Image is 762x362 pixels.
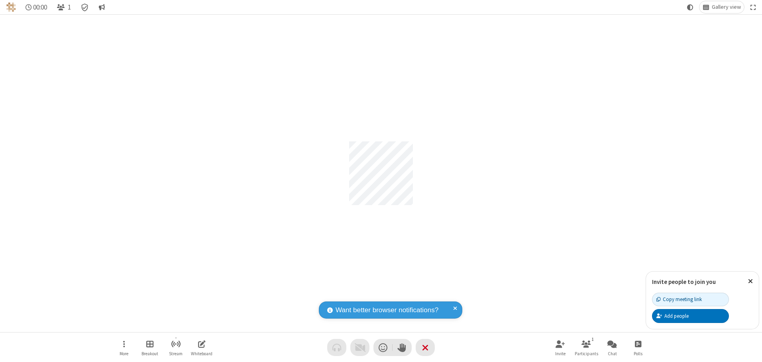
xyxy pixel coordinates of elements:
[608,351,617,356] span: Chat
[699,1,744,13] button: Change layout
[652,278,716,286] label: Invite people to join you
[656,295,702,303] div: Copy meeting link
[574,336,598,359] button: Open participant list
[53,1,74,13] button: Open participant list
[373,339,393,356] button: Send a reaction
[120,351,128,356] span: More
[138,336,162,359] button: Manage Breakout Rooms
[652,293,729,306] button: Copy meeting link
[336,305,438,315] span: Want better browser notifications?
[589,336,596,343] div: 1
[600,336,624,359] button: Open chat
[191,351,212,356] span: Whiteboard
[575,351,598,356] span: Participants
[393,339,412,356] button: Raise hand
[22,1,51,13] div: Timer
[112,336,136,359] button: Open menu
[548,336,572,359] button: Invite participants (Alt+I)
[95,1,108,13] button: Conversation
[169,351,183,356] span: Stream
[33,4,47,11] span: 00:00
[652,309,729,323] button: Add people
[350,339,369,356] button: Video
[747,1,759,13] button: Fullscreen
[77,1,92,13] div: Meeting details Encryption enabled
[6,2,16,12] img: QA Selenium DO NOT DELETE OR CHANGE
[684,1,697,13] button: Using system theme
[68,4,71,11] span: 1
[712,4,741,10] span: Gallery view
[190,336,214,359] button: Open shared whiteboard
[164,336,188,359] button: Start streaming
[416,339,435,356] button: End or leave meeting
[555,351,566,356] span: Invite
[742,272,759,291] button: Close popover
[634,351,642,356] span: Polls
[327,339,346,356] button: Audio problem - check your Internet connection or call by phone
[141,351,158,356] span: Breakout
[626,336,650,359] button: Open poll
